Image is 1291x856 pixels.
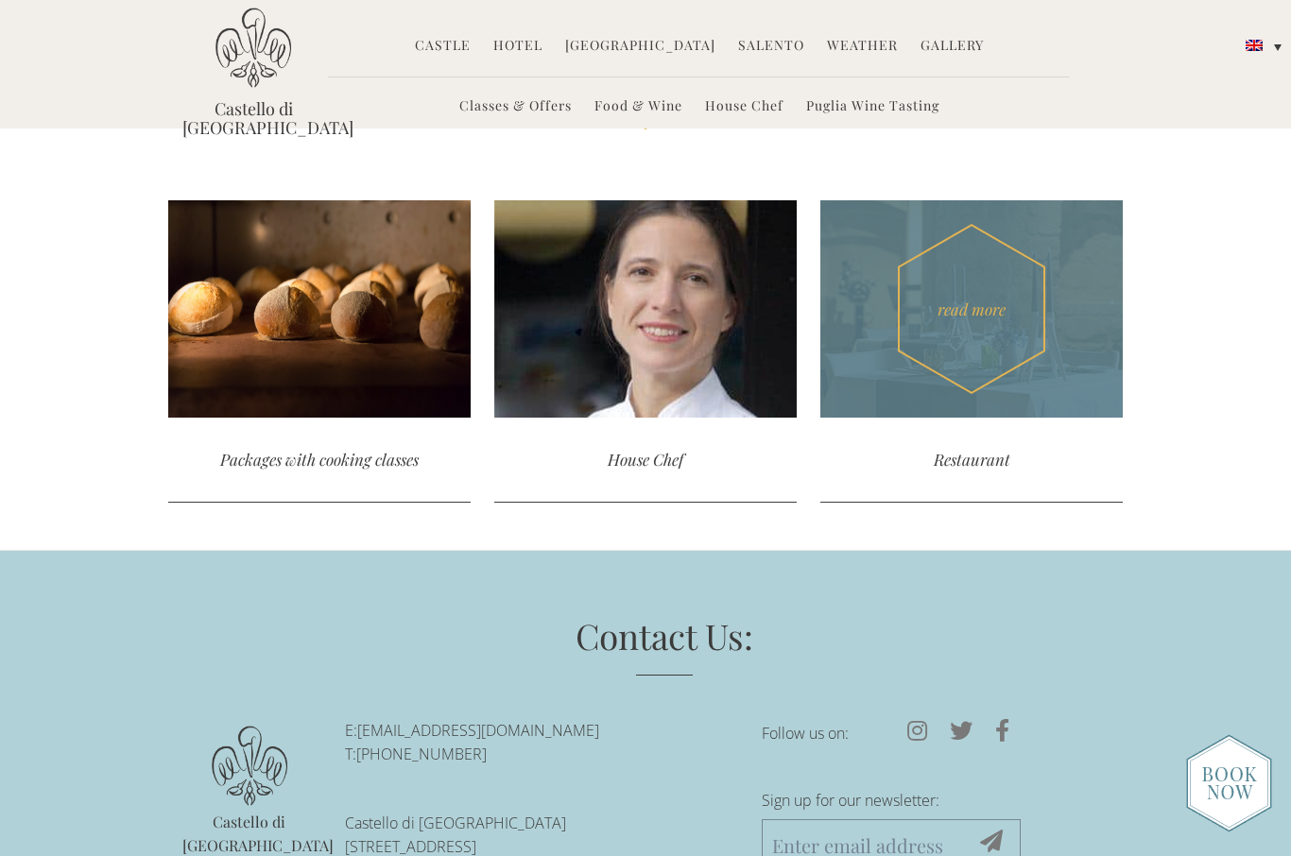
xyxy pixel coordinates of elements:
div: House Chef [494,418,797,502]
a: [GEOGRAPHIC_DATA] [565,36,715,58]
p: E: T: [345,719,733,766]
a: House Chef [494,200,797,502]
div: read more [820,200,1123,418]
div: Packages with cooking classes [168,418,471,502]
a: Packages with cooking classes [168,200,471,502]
a: Salento [738,36,804,58]
a: Hotel [493,36,542,58]
a: House Chef [705,96,783,118]
a: Weather [827,36,898,58]
label: Sign up for our newsletter: [762,786,1021,819]
a: [EMAIL_ADDRESS][DOMAIN_NAME] [357,720,599,741]
h3: Contact Us: [234,611,1094,676]
img: new-booknow.png [1186,734,1272,832]
a: read more Restaurant [820,200,1123,502]
p: Follow us on: [762,719,1021,747]
img: logo.png [212,726,287,806]
img: English [1246,40,1263,51]
img: Castello di Ugento [215,8,291,88]
a: Castle [415,36,471,58]
a: Food & Wine [594,96,682,118]
a: Gallery [921,36,984,58]
a: Classes & Offers [459,96,572,118]
a: [PHONE_NUMBER] [356,744,487,764]
a: Puglia Wine Tasting [806,96,939,118]
div: Restaurant [820,418,1123,502]
a: Castello di [GEOGRAPHIC_DATA] [182,99,324,137]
